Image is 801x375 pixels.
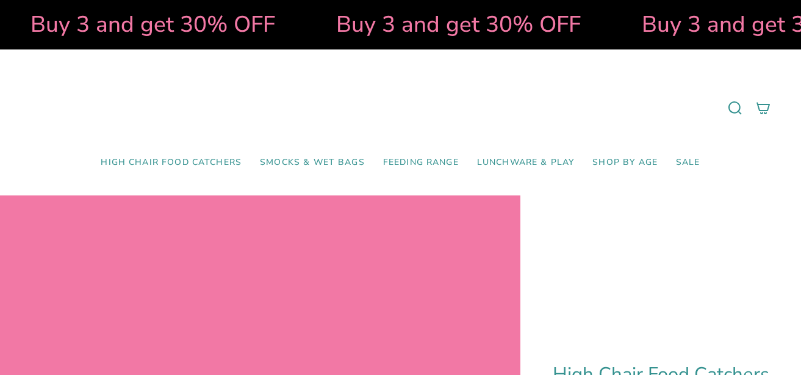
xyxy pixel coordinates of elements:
span: Shop by Age [592,158,658,168]
a: SALE [667,148,709,177]
a: Lunchware & Play [468,148,583,177]
span: Smocks & Wet Bags [260,158,365,168]
a: Mumma’s Little Helpers [295,68,506,148]
strong: Buy 3 and get 30% OFF [328,9,572,40]
span: SALE [676,158,700,168]
span: Lunchware & Play [477,158,574,168]
a: Shop by Age [583,148,667,177]
strong: Buy 3 and get 30% OFF [22,9,267,40]
a: Smocks & Wet Bags [251,148,374,177]
span: High Chair Food Catchers [101,158,242,168]
span: Feeding Range [383,158,459,168]
a: High Chair Food Catchers [92,148,251,177]
a: Feeding Range [374,148,468,177]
